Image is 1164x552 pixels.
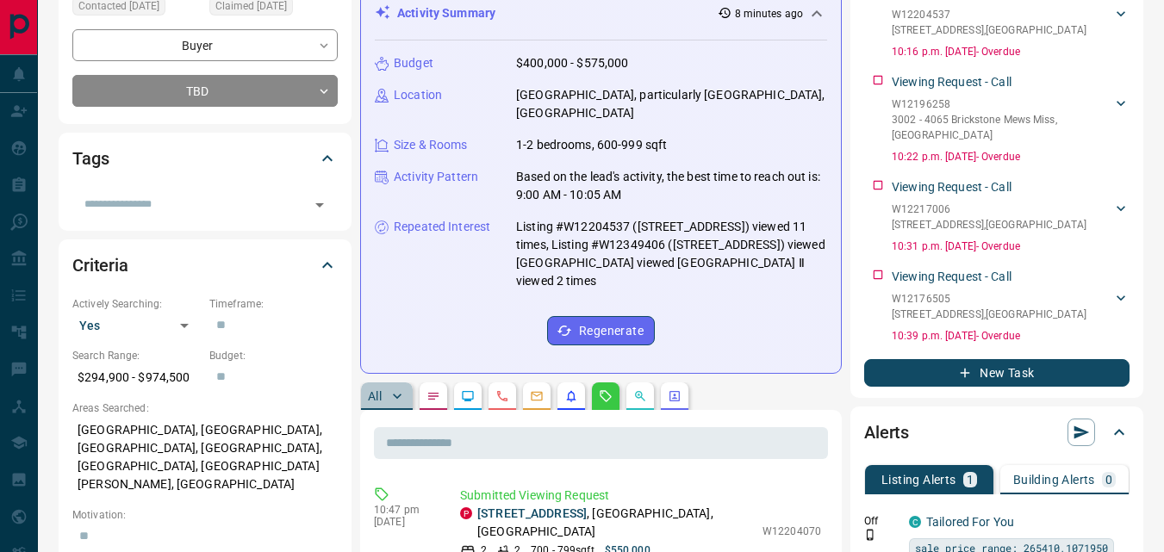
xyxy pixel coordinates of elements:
[516,218,827,290] p: Listing #W12204537 ([STREET_ADDRESS]) viewed 11 times, Listing #W12349406 ([STREET_ADDRESS]) view...
[495,389,509,403] svg: Calls
[735,6,803,22] p: 8 minutes ago
[864,419,909,446] h2: Alerts
[668,389,682,403] svg: Agent Actions
[374,504,434,516] p: 10:47 pm
[763,524,821,539] p: W12204070
[394,86,442,104] p: Location
[72,348,201,363] p: Search Range:
[394,136,468,154] p: Size & Rooms
[394,168,478,186] p: Activity Pattern
[477,505,754,541] p: , [GEOGRAPHIC_DATA], [GEOGRAPHIC_DATA]
[1013,474,1095,486] p: Building Alerts
[633,389,647,403] svg: Opportunities
[72,400,338,416] p: Areas Searched:
[892,149,1130,164] p: 10:22 p.m. [DATE] - Overdue
[547,316,655,345] button: Regenerate
[892,291,1086,307] p: W12176505
[892,288,1130,326] div: W12176505[STREET_ADDRESS],[GEOGRAPHIC_DATA]
[881,474,956,486] p: Listing Alerts
[374,516,434,528] p: [DATE]
[864,412,1130,453] div: Alerts
[72,251,128,279] h2: Criteria
[892,202,1086,217] p: W12217006
[394,218,490,236] p: Repeated Interest
[599,389,613,403] svg: Requests
[892,239,1130,254] p: 10:31 p.m. [DATE] - Overdue
[892,268,1011,286] p: Viewing Request - Call
[368,390,382,402] p: All
[516,136,667,154] p: 1-2 bedrooms, 600-999 sqft
[967,474,974,486] p: 1
[72,296,201,312] p: Actively Searching:
[72,416,338,499] p: [GEOGRAPHIC_DATA], [GEOGRAPHIC_DATA], [GEOGRAPHIC_DATA], [GEOGRAPHIC_DATA], [GEOGRAPHIC_DATA], [G...
[394,54,433,72] p: Budget
[461,389,475,403] svg: Lead Browsing Activity
[72,245,338,286] div: Criteria
[209,296,338,312] p: Timeframe:
[460,507,472,519] div: property.ca
[892,178,1011,196] p: Viewing Request - Call
[892,93,1130,146] div: W121962583002 - 4065 Brickstone Mews Miss,[GEOGRAPHIC_DATA]
[564,389,578,403] svg: Listing Alerts
[864,529,876,541] svg: Push Notification Only
[72,363,201,392] p: $294,900 - $974,500
[892,44,1130,59] p: 10:16 p.m. [DATE] - Overdue
[397,4,495,22] p: Activity Summary
[516,168,827,204] p: Based on the lead's activity, the best time to reach out is: 9:00 AM - 10:05 AM
[892,7,1086,22] p: W12204537
[72,507,338,523] p: Motivation:
[72,29,338,61] div: Buyer
[72,138,338,179] div: Tags
[892,198,1130,236] div: W12217006[STREET_ADDRESS],[GEOGRAPHIC_DATA]
[460,487,821,505] p: Submitted Viewing Request
[892,73,1011,91] p: Viewing Request - Call
[909,516,921,528] div: condos.ca
[892,112,1112,143] p: 3002 - 4065 Brickstone Mews Miss , [GEOGRAPHIC_DATA]
[892,3,1130,41] div: W12204537[STREET_ADDRESS],[GEOGRAPHIC_DATA]
[892,307,1086,322] p: [STREET_ADDRESS] , [GEOGRAPHIC_DATA]
[308,193,332,217] button: Open
[477,506,587,520] a: [STREET_ADDRESS]
[864,513,899,529] p: Off
[209,348,338,363] p: Budget:
[516,86,827,122] p: [GEOGRAPHIC_DATA], particularly [GEOGRAPHIC_DATA], [GEOGRAPHIC_DATA]
[864,359,1130,387] button: New Task
[892,217,1086,233] p: [STREET_ADDRESS] , [GEOGRAPHIC_DATA]
[1105,474,1112,486] p: 0
[516,54,629,72] p: $400,000 - $575,000
[892,328,1130,344] p: 10:39 p.m. [DATE] - Overdue
[892,22,1086,38] p: [STREET_ADDRESS] , [GEOGRAPHIC_DATA]
[892,96,1112,112] p: W12196258
[72,312,201,339] div: Yes
[72,75,338,107] div: TBD
[926,515,1014,529] a: Tailored For You
[530,389,544,403] svg: Emails
[72,145,109,172] h2: Tags
[426,389,440,403] svg: Notes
